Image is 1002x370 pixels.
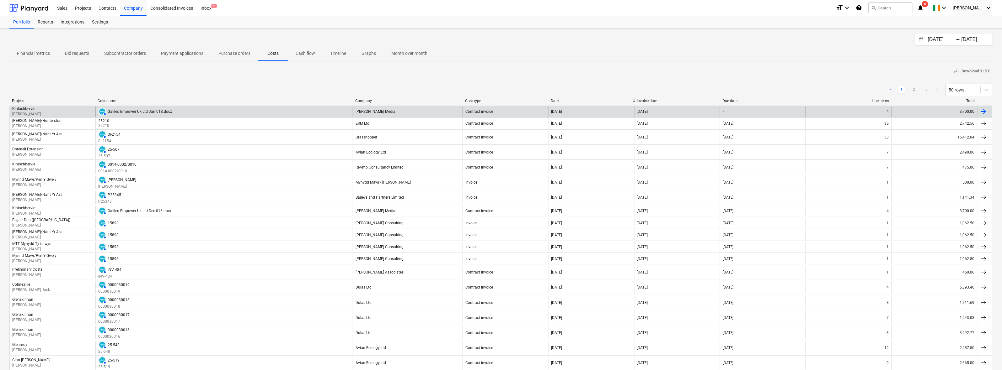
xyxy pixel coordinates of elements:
[99,161,105,168] img: xero.svg
[99,177,105,183] img: xero.svg
[12,211,41,216] p: [PERSON_NAME]
[98,281,106,289] div: Invoice has been synced with Xero and its status is currently AUTHORISED
[892,218,977,228] div: 1,062.50
[98,296,106,304] div: Invoice has been synced with Xero and its status is currently AUTHORISED
[885,346,889,350] div: 12
[923,86,930,94] a: Page 3
[161,50,203,57] p: Payment applications
[356,270,404,274] div: [PERSON_NAME] Associates
[99,232,105,238] img: xero.svg
[12,302,41,308] p: [PERSON_NAME]
[99,256,105,262] img: xero.svg
[218,50,250,57] p: Purchase orders
[892,311,977,324] div: 1,243.08
[98,107,106,116] div: Invoice has been synced with Xero and its status is currently AUTHORISED
[856,4,862,12] i: Knowledge base
[885,135,889,139] div: 53
[12,342,41,347] div: Glenmoy
[99,312,105,318] img: xero.svg
[12,192,62,197] div: Bryn Cadwgan/Nant Yr Ast
[892,118,977,129] div: 2,742.56
[465,270,493,274] div: Contract invoice
[465,315,493,320] div: Contract invoice
[940,4,948,12] i: keyboard_arrow_down
[465,195,477,200] div: Invoice
[108,328,130,332] div: 0000030016
[12,242,51,246] div: MTT Mynydd Ty-talwyn
[108,358,120,362] div: 25-519
[65,50,89,57] p: Bid requests
[12,317,41,323] p: [PERSON_NAME]
[12,182,56,188] p: [PERSON_NAME]
[99,297,105,303] img: xero.svg
[723,245,734,249] div: [DATE]
[844,4,851,12] i: keyboard_arrow_down
[330,50,346,57] p: Timeline
[887,257,889,261] div: 1
[108,193,121,197] div: P25345
[887,221,889,225] div: 1
[98,145,106,154] div: Invoice has been synced with Xero and its status is currently AUTHORISED
[892,356,977,370] div: 2,665.00
[12,287,50,293] p: [PERSON_NAME] Jack
[108,343,120,347] div: 25-548
[892,326,977,339] div: 3,992.77
[98,138,121,144] p: SI-2154
[12,177,56,182] div: Mynnd Mawr/Pen Y Gwely
[356,165,404,169] div: ReAmp Consultancy Limited
[465,233,477,237] div: Invoice
[356,315,372,320] div: Dulas Ltd
[927,35,959,44] input: Start Date
[57,16,88,29] a: Integrations
[356,209,395,213] div: [PERSON_NAME] Media
[551,285,562,289] div: [DATE]
[356,331,372,335] div: Dulas Ltd
[954,68,959,74] span: save_alt
[723,361,734,365] div: [DATE]
[108,178,136,182] div: [PERSON_NAME]
[98,219,106,227] div: Invoice has been synced with Xero and its status is currently AUTHORISED
[98,311,106,319] div: Invoice has been synced with Xero and its status is currently AUTHORISED
[356,285,372,289] div: Dulas Ltd
[12,267,42,272] div: Preliminary Costs
[12,137,62,142] p: [PERSON_NAME]
[892,145,977,159] div: 2,490.00
[465,221,477,225] div: Invoice
[98,364,120,370] p: 25-519
[98,243,106,251] div: Invoice has been synced with Xero and its status is currently AUTHORISED
[98,326,106,334] div: Invoice has been synced with Xero and its status is currently AUTHORISED
[99,327,105,333] img: xero.svg
[465,257,477,261] div: Invoice
[98,266,106,274] div: Invoice has been synced with Xero and its status is currently AUTHORISED
[34,16,57,29] div: Reports
[12,235,62,240] p: [PERSON_NAME]
[723,285,734,289] div: [DATE]
[12,123,62,129] p: [PERSON_NAME]
[108,283,130,287] div: 0000030019
[98,304,130,309] p: 0000030018
[104,50,146,57] p: Subcontractor orders
[551,315,562,320] div: [DATE]
[971,340,1002,370] div: Chat Widget
[637,165,648,169] div: [DATE]
[637,361,648,365] div: [DATE]
[723,109,724,114] div: -
[551,195,562,200] div: [DATE]
[723,315,734,320] div: [DATE]
[637,245,648,249] div: [DATE]
[723,150,734,154] div: [DATE]
[108,257,119,261] div: 15898
[551,209,562,213] div: [DATE]
[108,268,121,272] div: INV-484
[12,247,51,252] p: [PERSON_NAME]
[17,50,50,57] p: Financial metrics
[296,50,315,57] p: Cash flow
[12,118,62,123] div: Crosbie/Hunterston
[465,209,493,213] div: Contract invoice
[98,289,130,294] p: 0000030019
[869,3,913,13] button: Search
[892,160,977,174] div: 475.00
[551,245,562,249] div: [DATE]
[9,16,34,29] a: Portfolio
[99,244,105,250] img: xero.svg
